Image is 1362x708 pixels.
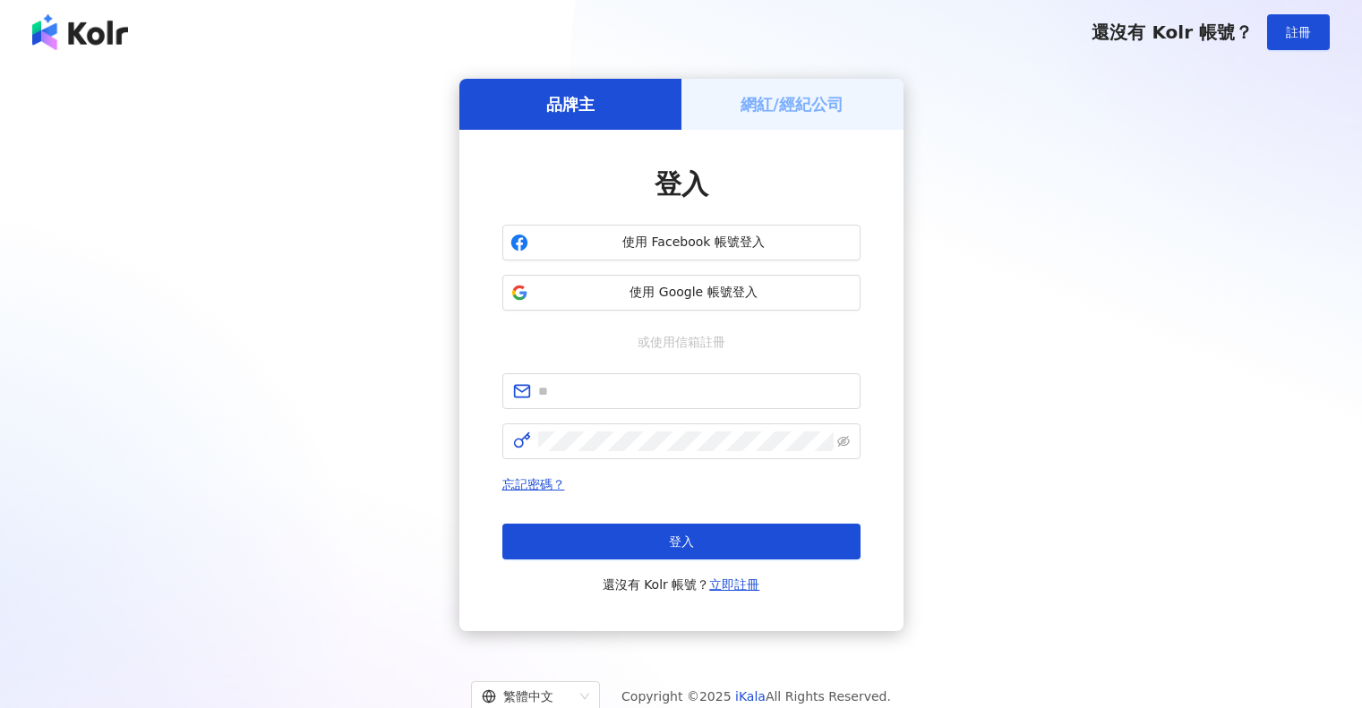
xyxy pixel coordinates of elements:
span: 使用 Facebook 帳號登入 [535,234,852,252]
a: iKala [735,689,766,704]
span: 登入 [669,534,694,549]
button: 註冊 [1267,14,1330,50]
button: 使用 Google 帳號登入 [502,275,861,311]
img: logo [32,14,128,50]
span: 使用 Google 帳號登入 [535,284,852,302]
span: 或使用信箱註冊 [625,332,738,352]
span: 註冊 [1286,25,1311,39]
a: 立即註冊 [709,577,759,592]
h5: 品牌主 [546,93,595,115]
span: 還沒有 Kolr 帳號？ [1092,21,1253,43]
a: 忘記密碼？ [502,477,565,491]
button: 使用 Facebook 帳號登入 [502,225,861,260]
span: eye-invisible [837,435,850,448]
span: Copyright © 2025 All Rights Reserved. [621,686,891,707]
button: 登入 [502,524,861,559]
span: 還沒有 Kolr 帳號？ [603,574,760,595]
h5: 網紅/經紀公司 [741,93,844,115]
span: 登入 [655,168,708,200]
